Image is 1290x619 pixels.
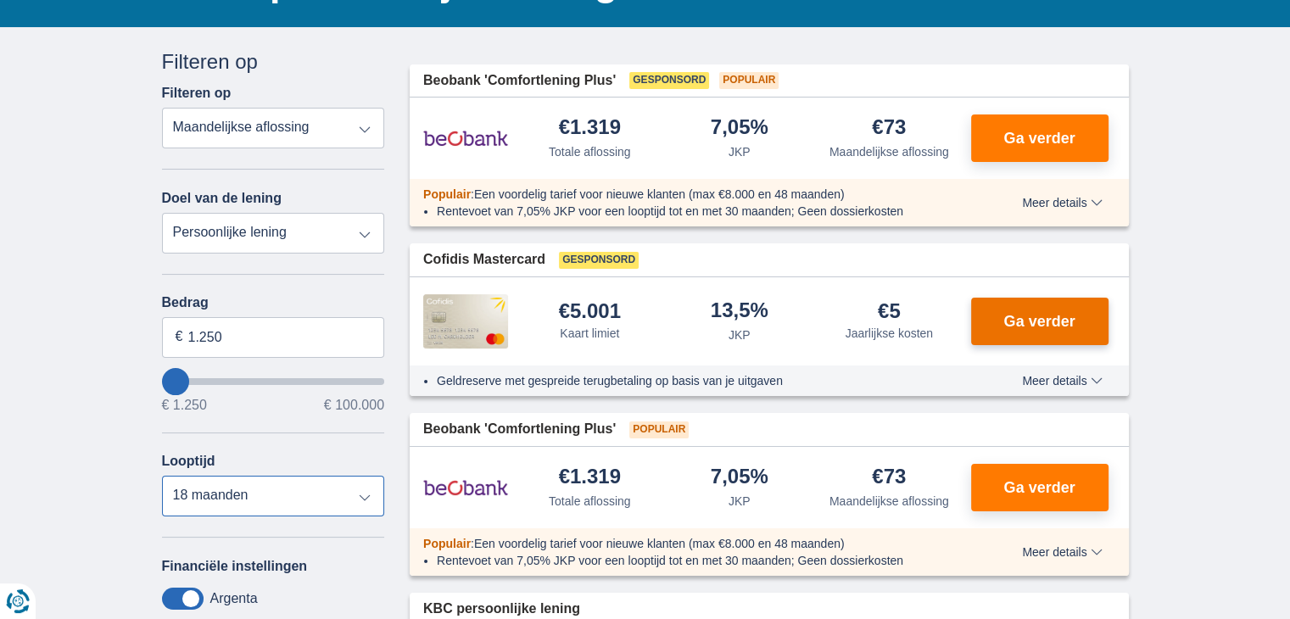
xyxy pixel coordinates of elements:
[1022,197,1102,209] span: Meer details
[423,599,580,619] span: KBC persoonlijke lening
[711,300,768,323] div: 13,5%
[423,250,545,270] span: Cofidis Mastercard
[162,399,207,412] span: € 1.250
[729,326,751,343] div: JKP
[559,301,621,321] div: €5.001
[1009,545,1114,559] button: Meer details
[410,535,974,552] div: :
[162,47,385,76] div: Filteren op
[829,493,949,510] div: Maandelijkse aflossing
[729,493,751,510] div: JKP
[176,327,183,347] span: €
[474,537,845,550] span: Een voordelig tarief voor nieuwe klanten (max €8.000 en 48 maanden)
[559,252,639,269] span: Gesponsord
[423,187,471,201] span: Populair
[846,325,934,342] div: Jaarlijkse kosten
[629,72,709,89] span: Gesponsord
[971,298,1109,345] button: Ga verder
[829,143,949,160] div: Maandelijkse aflossing
[729,143,751,160] div: JKP
[437,552,960,569] li: Rentevoet van 7,05% JKP voor een looptijd tot en met 30 maanden; Geen dossierkosten
[971,114,1109,162] button: Ga verder
[162,191,282,206] label: Doel van de lening
[559,466,621,489] div: €1.319
[474,187,845,201] span: Een voordelig tarief voor nieuwe klanten (max €8.000 en 48 maanden)
[1003,480,1075,495] span: Ga verder
[437,203,960,220] li: Rentevoet van 7,05% JKP voor een looptijd tot en met 30 maanden; Geen dossierkosten
[437,372,960,389] li: Geldreserve met gespreide terugbetaling op basis van je uitgaven
[1003,314,1075,329] span: Ga verder
[1009,196,1114,209] button: Meer details
[423,466,508,509] img: product.pl.alt Beobank
[423,420,616,439] span: Beobank 'Comfortlening Plus'
[162,295,385,310] label: Bedrag
[423,294,508,349] img: product.pl.alt Cofidis CC
[423,117,508,159] img: product.pl.alt Beobank
[162,86,232,101] label: Filteren op
[1022,546,1102,558] span: Meer details
[410,186,974,203] div: :
[560,325,619,342] div: Kaart limiet
[162,559,308,574] label: Financiële instellingen
[711,117,768,140] div: 7,05%
[872,466,906,489] div: €73
[162,378,385,385] input: wantToBorrow
[423,71,616,91] span: Beobank 'Comfortlening Plus'
[549,143,631,160] div: Totale aflossing
[423,537,471,550] span: Populair
[559,117,621,140] div: €1.319
[629,421,689,438] span: Populair
[1009,374,1114,388] button: Meer details
[210,591,258,606] label: Argenta
[971,464,1109,511] button: Ga verder
[1022,375,1102,387] span: Meer details
[719,72,779,89] span: Populair
[872,117,906,140] div: €73
[711,466,768,489] div: 7,05%
[162,454,215,469] label: Looptijd
[549,493,631,510] div: Totale aflossing
[324,399,384,412] span: € 100.000
[878,301,901,321] div: €5
[1003,131,1075,146] span: Ga verder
